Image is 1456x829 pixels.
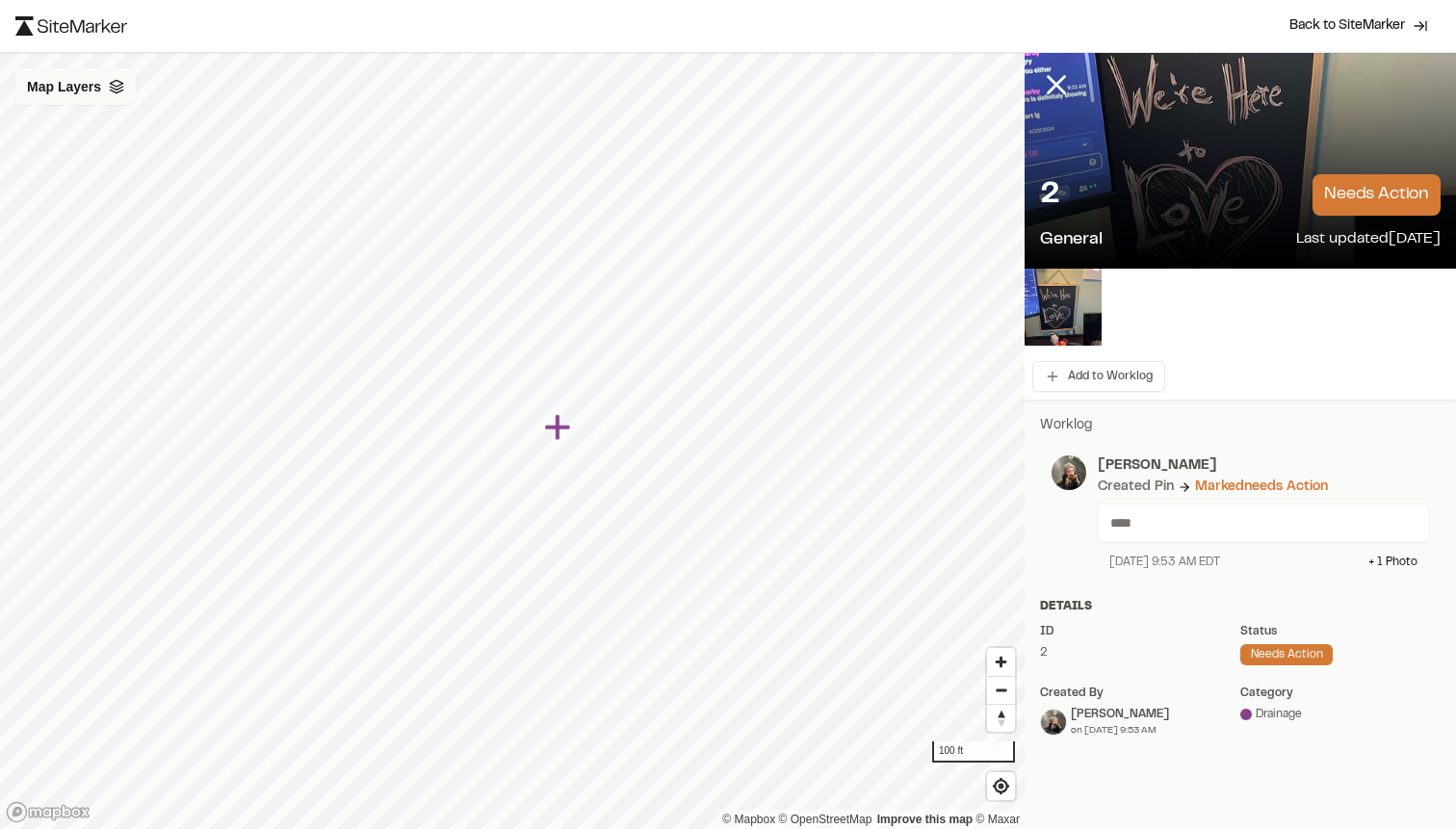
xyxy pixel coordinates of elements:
[779,813,872,826] a: OpenStreetMap
[15,16,127,36] img: logo-black-rebrand.svg
[1040,623,1240,640] div: ID
[1071,706,1169,723] div: [PERSON_NAME]
[1040,685,1240,702] div: Created by
[987,648,1015,676] button: Zoom in
[1052,455,1086,490] img: photo
[27,76,101,97] span: Map Layers
[1195,477,1328,498] div: Marked needs action
[987,676,1015,704] button: Zoom out
[1071,723,1169,738] div: on [DATE] 9:53 AM
[1313,174,1441,216] p: needs action
[1025,269,1102,346] img: file
[1240,706,1441,723] div: Drainage
[1098,455,1429,477] p: [PERSON_NAME]
[932,741,1015,763] div: 100 ft
[975,813,1020,826] a: Maxar
[1040,598,1441,615] div: Details
[1040,644,1240,661] div: 2
[1109,554,1220,571] div: [DATE] 9:53 AM EDT
[1041,710,1066,735] img: Tom Evans
[1032,361,1165,392] button: Add to Worklog
[6,801,91,823] a: Mapbox logo
[1040,227,1103,253] p: General
[987,705,1015,732] span: Reset bearing to north
[544,412,575,443] div: Map marker
[1240,685,1441,702] div: category
[1098,477,1174,498] div: Created Pin
[1240,644,1333,665] div: needs action
[1240,623,1441,640] div: Status
[722,813,775,826] a: Mapbox
[987,772,1015,800] button: Find my location
[1277,8,1441,44] a: Back to SiteMarker
[1296,227,1441,253] p: Last updated [DATE]
[1289,16,1405,36] span: Back to SiteMarker
[987,704,1015,732] button: Reset bearing to north
[1040,415,1441,436] p: Worklog
[1368,554,1417,571] div: + 1 Photo
[1040,176,1060,215] p: 2
[877,813,973,826] a: Map feedback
